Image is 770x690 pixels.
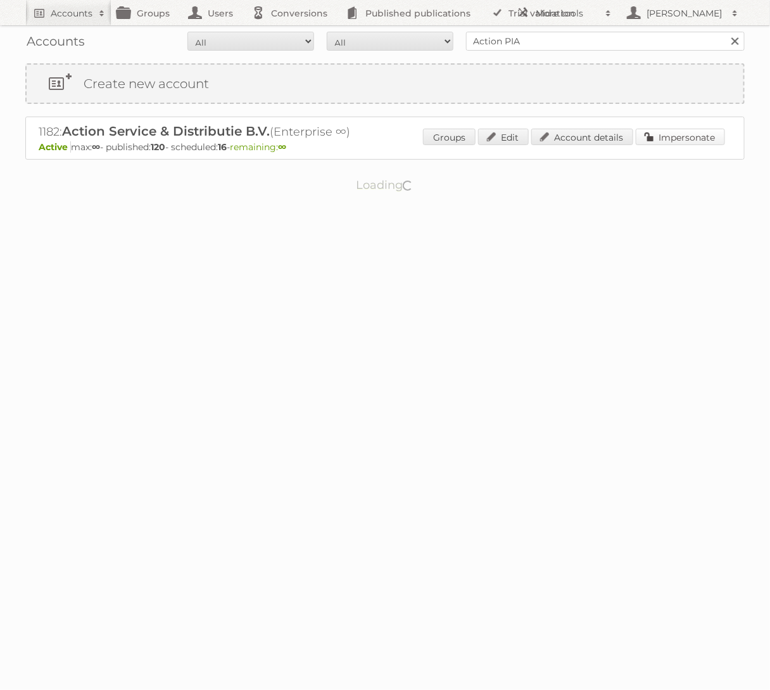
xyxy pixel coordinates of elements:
[643,7,726,20] h2: [PERSON_NAME]
[151,141,165,153] strong: 120
[317,172,454,198] p: Loading
[278,141,286,153] strong: ∞
[92,141,100,153] strong: ∞
[39,124,482,140] h2: 1182: (Enterprise ∞)
[62,124,270,139] span: Action Service & Distributie B.V.
[531,129,633,145] a: Account details
[230,141,286,153] span: remaining:
[51,7,92,20] h2: Accounts
[478,129,529,145] a: Edit
[27,65,743,103] a: Create new account
[218,141,227,153] strong: 16
[39,141,71,153] span: Active
[39,141,731,153] p: max: - published: - scheduled: -
[536,7,599,20] h2: More tools
[636,129,725,145] a: Impersonate
[423,129,476,145] a: Groups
